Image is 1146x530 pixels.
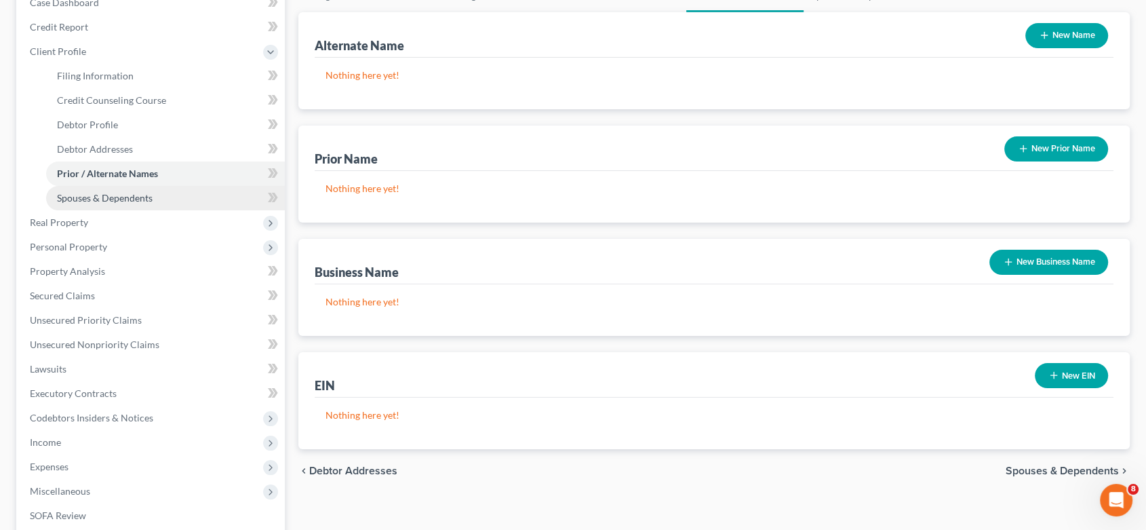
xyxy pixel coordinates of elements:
[19,15,285,39] a: Credit Report
[1006,466,1119,476] span: Spouses & Dependents
[19,357,285,381] a: Lawsuits
[57,94,166,106] span: Credit Counseling Course
[46,137,285,162] a: Debtor Addresses
[30,21,88,33] span: Credit Report
[1100,484,1132,516] iframe: Intercom live chat
[30,290,95,301] span: Secured Claims
[1025,23,1108,48] button: New Name
[57,119,118,130] span: Debtor Profile
[30,461,68,472] span: Expenses
[325,182,1103,195] p: Nothing here yet!
[30,363,66,375] span: Lawsuits
[298,466,309,476] i: chevron_left
[46,88,285,113] a: Credit Counseling Course
[1004,136,1108,162] button: New Prior Name
[19,333,285,357] a: Unsecured Nonpriority Claims
[46,186,285,210] a: Spouses & Dependents
[325,409,1103,422] p: Nothing here yet!
[298,466,397,476] button: chevron_left Debtor Addresses
[315,37,404,54] div: Alternate Name
[315,151,378,167] div: Prior Name
[30,265,105,277] span: Property Analysis
[19,308,285,333] a: Unsecured Priority Claims
[30,314,142,326] span: Unsecured Priority Claims
[1006,466,1130,476] button: Spouses & Dependents chevron_right
[30,241,107,252] span: Personal Property
[315,377,335,394] div: EIN
[19,284,285,308] a: Secured Claims
[30,387,117,399] span: Executory Contracts
[46,113,285,137] a: Debtor Profile
[989,250,1108,275] button: New Business Name
[57,192,153,204] span: Spouses & Dependents
[309,466,397,476] span: Debtor Addresses
[325,295,1103,309] p: Nothing here yet!
[30,412,153,423] span: Codebtors Insiders & Notices
[57,70,134,81] span: Filing Information
[57,168,158,179] span: Prior / Alternate Names
[46,162,285,186] a: Prior / Alternate Names
[19,381,285,406] a: Executory Contracts
[1035,363,1108,388] button: New EIN
[1119,466,1130,476] i: chevron_right
[19,259,285,284] a: Property Analysis
[30,339,159,350] span: Unsecured Nonpriority Claims
[30,216,88,228] span: Real Property
[30,45,86,57] span: Client Profile
[30,436,61,448] span: Income
[30,510,86,521] span: SOFA Review
[315,264,399,280] div: Business Name
[57,143,133,155] span: Debtor Addresses
[19,504,285,528] a: SOFA Review
[46,64,285,88] a: Filing Information
[325,69,1103,82] p: Nothing here yet!
[1128,484,1139,495] span: 8
[30,485,90,497] span: Miscellaneous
